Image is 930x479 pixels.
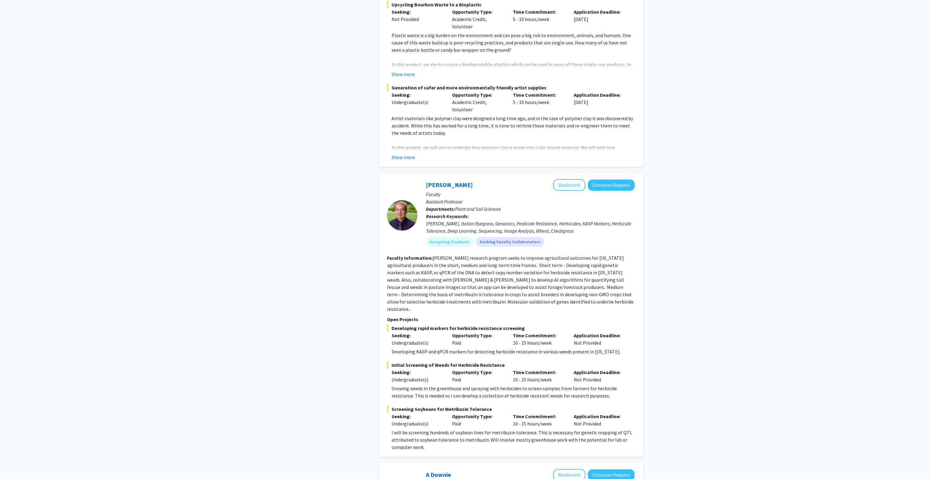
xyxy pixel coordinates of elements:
p: Application Deadline: [574,332,625,339]
p: Seeking: [392,91,443,99]
p: Opportunity Type: [452,91,504,99]
div: Not Provided [569,332,630,346]
button: Show more [392,71,415,78]
p: Artist materials like polymer clay were designed a long time ago, and in the case of polymer clay... [392,115,635,137]
div: [DATE] [569,91,630,113]
mat-chip: Seeking Faculty Collaborators [476,237,544,247]
p: Opportunity Type: [452,8,504,16]
span: Developing rapid markers for herbicide resistance screening [387,325,635,332]
div: 10 - 15 hours/week [508,413,569,427]
div: Undergraduate(s) [392,339,443,346]
div: Undergraduate(s) [392,420,443,427]
div: Not Provided [392,16,443,23]
p: In this project, we aim to create a biodegradable plastics which can be used in many of these sin... [392,61,635,97]
a: [PERSON_NAME] [426,181,473,189]
div: [PERSON_NAME], Italian Ryegrass, Genomics, Pesticide Resistance, Herbicides, KASP Markers, Herbic... [426,220,635,234]
p: Application Deadline: [574,8,625,16]
p: Growing weeds in the greenhouse and spraying with herbicides to screen samples from farmers for h... [392,385,635,399]
p: In this project, we will aim to redesign how polymer clay is made into a bio-based material. We w... [392,144,635,173]
p: Seeking: [392,8,443,16]
p: Developing KASP and qPCR markers for detecting herbicide resistance in various weeds present in [... [392,348,635,355]
span: Plant and Soil Sciences [455,206,501,212]
div: Undergraduate(s) [392,376,443,383]
b: Faculty Information: [387,255,433,261]
p: Time Commitment: [513,8,565,16]
div: [DATE] [569,8,630,30]
div: Academic Credit, Volunteer [448,8,508,30]
div: Paid [448,369,508,383]
p: Time Commitment: [513,413,565,420]
div: Not Provided [569,413,630,427]
p: Assistant Professor [426,198,635,205]
button: Show more [392,154,415,161]
b: Departments: [426,206,455,212]
p: Opportunity Type: [452,413,504,420]
div: 10 - 15 hours/week [508,369,569,383]
p: Seeking: [392,369,443,376]
p: Time Commitment: [513,332,565,339]
div: 5 - 10 hours/week [508,8,569,30]
span: Upcycling Bourbon Waste to a Bioplastic [387,1,635,8]
p: Application Deadline: [574,369,625,376]
b: Research Keywords: [426,213,469,219]
fg-read-more: [PERSON_NAME] research program seeks to improve agricultural outcomes for [US_STATE] agricultural... [387,255,634,312]
span: Generation of safer and more environmentally friendly artist supplies [387,84,635,91]
p: Open Projects [387,316,635,323]
p: Opportunity Type: [452,332,504,339]
div: Paid [448,413,508,427]
span: Initial Screening of Weeds for Herbicide Resistance [387,361,635,369]
p: Faculty [426,191,635,198]
p: Opportunity Type: [452,369,504,376]
p: Plastic waste is a big burden on the environment and can pose a big risk to environment, animals,... [392,32,635,54]
div: Paid [448,332,508,346]
p: Seeking: [392,413,443,420]
button: Compose Request to Samuel Revolinski [588,179,635,191]
button: Add Samuel Revolinski to Bookmarks [553,179,585,191]
p: Application Deadline: [574,91,625,99]
div: 10 - 15 hours/week [508,332,569,346]
div: Academic Credit, Volunteer [448,91,508,113]
div: 5 - 10 hours/week [508,91,569,113]
p: I will be screening hundreds of soybean lines for metribuzin tolerance. This is necessary for gen... [392,429,635,451]
p: Time Commitment: [513,369,565,376]
div: Not Provided [569,369,630,383]
a: A Downie [426,471,451,478]
mat-chip: Accepting Students [426,237,473,247]
p: Time Commitment: [513,91,565,99]
div: Undergraduate(s) [392,99,443,106]
p: Application Deadline: [574,413,625,420]
iframe: Chat [5,452,26,474]
p: Seeking: [392,332,443,339]
span: Screening Soybeans for Metribuzin Tolerance [387,405,635,413]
